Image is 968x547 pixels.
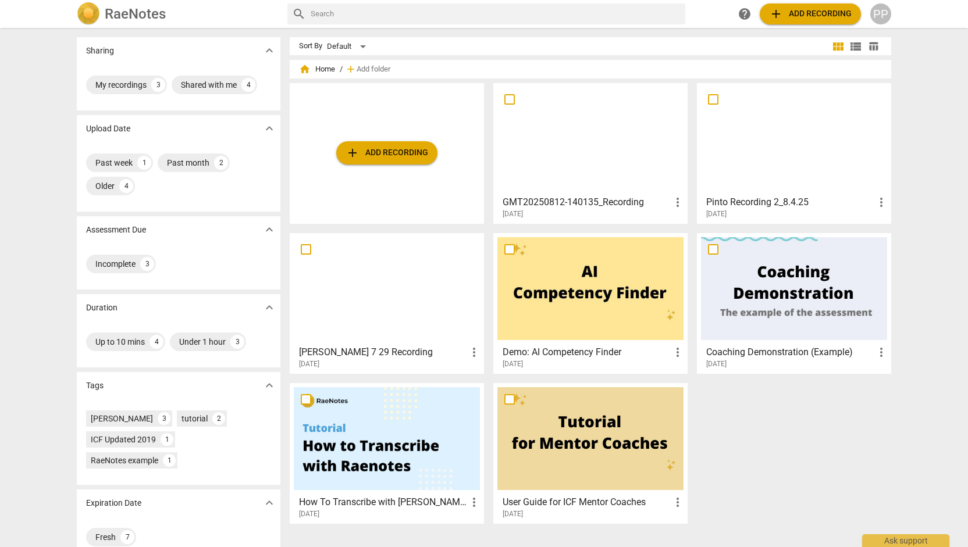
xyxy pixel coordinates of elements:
button: Tile view [830,38,847,55]
span: more_vert [874,345,888,359]
p: Sharing [86,45,114,57]
div: 3 [230,335,244,349]
button: List view [847,38,864,55]
button: Show more [261,221,278,238]
span: more_vert [671,495,685,509]
a: User Guide for ICF Mentor Coaches[DATE] [497,387,684,519]
div: tutorial [181,413,208,424]
span: more_vert [671,345,685,359]
div: 1 [137,156,151,170]
p: Assessment Due [86,224,146,236]
a: Pinto Recording 2_8.4.25[DATE] [701,87,887,219]
div: Ask support [862,534,949,547]
span: view_list [849,40,863,53]
h3: Pinto Recording 2_8.4.25 [706,195,874,209]
div: Past month [167,157,209,169]
span: expand_more [262,121,276,135]
div: 3 [158,412,170,425]
a: Demo: AI Competency Finder[DATE] [497,237,684,369]
span: [DATE] [299,359,319,369]
p: Tags [86,380,104,392]
div: Sort By [299,42,322,51]
div: Shared with me [181,79,237,91]
span: search [292,7,306,21]
span: expand_more [262,44,276,58]
span: expand_more [262,496,276,510]
div: 7 [120,530,134,544]
div: 1 [163,454,176,467]
div: RaeNotes example [91,455,158,466]
span: Add recording [346,146,428,160]
h3: GMT20250812-140135_Recording [503,195,671,209]
span: home [299,63,311,75]
a: [PERSON_NAME] 7 29 Recording[DATE] [294,237,480,369]
div: Older [95,180,115,192]
span: more_vert [467,345,481,359]
h2: RaeNotes [105,6,166,22]
p: Upload Date [86,123,130,135]
span: add [769,7,783,21]
h3: User Guide for ICF Mentor Coaches [503,495,671,509]
div: 2 [212,412,225,425]
a: Coaching Demonstration (Example)[DATE] [701,237,887,369]
a: GMT20250812-140135_Recording[DATE] [497,87,684,219]
div: 4 [119,179,133,193]
span: view_module [831,40,845,53]
span: expand_more [262,378,276,392]
span: more_vert [671,195,685,209]
span: [DATE] [503,509,523,519]
span: add [345,63,357,75]
div: Default [327,37,370,56]
button: Show more [261,42,278,59]
h3: How To Transcribe with RaeNotes [299,495,467,509]
span: [DATE] [503,209,523,219]
span: help [738,7,752,21]
a: Help [734,3,755,24]
button: Show more [261,377,278,394]
div: Under 1 hour [179,336,226,348]
button: PP [870,3,891,24]
div: 2 [214,156,228,170]
a: LogoRaeNotes [77,2,278,26]
div: 4 [150,335,163,349]
div: 4 [241,78,255,92]
img: Logo [77,2,100,26]
p: Duration [86,302,118,314]
div: Incomplete [95,258,136,270]
a: How To Transcribe with [PERSON_NAME][DATE] [294,387,480,519]
div: 1 [161,433,173,446]
h3: Phil Pinto 7 29 Recording [299,345,467,359]
div: My recordings [95,79,147,91]
span: / [340,65,343,74]
button: Upload [336,141,437,165]
div: ICF Updated 2019 [91,434,156,445]
span: Add folder [357,65,390,74]
span: [DATE] [706,209,727,219]
span: [DATE] [706,359,727,369]
span: more_vert [874,195,888,209]
button: Table view [864,38,882,55]
div: Past week [95,157,133,169]
div: [PERSON_NAME] [91,413,153,424]
button: Upload [760,3,861,24]
span: [DATE] [299,509,319,519]
div: Fresh [95,531,116,543]
h3: Demo: AI Competency Finder [503,345,671,359]
input: Search [311,5,681,23]
span: Home [299,63,335,75]
span: add [346,146,360,160]
h3: Coaching Demonstration (Example) [706,345,874,359]
span: table_chart [868,41,879,52]
button: Show more [261,120,278,137]
span: [DATE] [503,359,523,369]
button: Show more [261,494,278,512]
p: Expiration Date [86,497,141,509]
div: 3 [151,78,165,92]
button: Show more [261,299,278,316]
span: expand_more [262,301,276,314]
span: more_vert [467,495,481,509]
div: Up to 10 mins [95,336,145,348]
div: 3 [140,257,154,271]
span: Add recording [769,7,852,21]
